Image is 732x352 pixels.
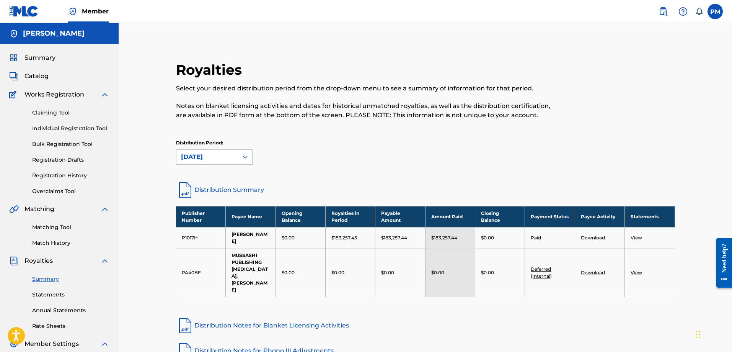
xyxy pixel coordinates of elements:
a: Match History [32,239,109,247]
img: Matching [9,205,19,214]
div: Help [675,4,691,19]
a: Individual Registration Tool [32,124,109,133]
div: [DATE] [181,152,234,162]
div: Chat-Widget [694,315,732,352]
p: Notes on blanket licensing activities and dates for historical unmatched royalties, as well as th... [176,102,560,120]
a: Deferred (Internal) [531,266,552,279]
p: $0.00 [481,269,494,276]
img: expand [100,256,109,265]
a: Download [581,235,605,241]
th: Royalties in Period [326,206,375,227]
th: Amount Paid [425,206,475,227]
td: PA40BF [176,248,226,297]
img: distribution-summary-pdf [176,181,194,199]
img: Top Rightsholder [68,7,77,16]
p: $183,257.45 [331,234,357,241]
th: Payee Name [226,206,276,227]
img: search [659,7,668,16]
p: $0.00 [282,269,295,276]
th: Statements [625,206,675,227]
img: help [678,7,688,16]
a: Distribution Summary [176,181,675,199]
div: Notifications [695,8,703,15]
a: Public Search [655,4,671,19]
h5: GEMA [23,29,85,38]
p: Distribution Period: [176,139,253,146]
a: Annual Statements [32,306,109,314]
img: expand [100,90,109,99]
img: expand [100,205,109,214]
a: Statements [32,291,109,299]
img: expand [100,339,109,349]
a: SummarySummary [9,53,55,62]
th: Payable Amount [375,206,425,227]
a: Distribution Notes for Blanket Licensing Activities [176,316,675,335]
a: Bulk Registration Tool [32,140,109,148]
h2: Royalties [176,61,246,79]
a: Registration History [32,172,109,180]
td: MUSSASHI PUBLISHING [MEDICAL_DATA]. [PERSON_NAME] [226,248,276,297]
span: Member [82,7,109,16]
th: Closing Balance [475,206,525,227]
span: Catalog [24,72,49,81]
a: Registration Drafts [32,156,109,164]
p: $0.00 [431,269,444,276]
td: [PERSON_NAME] [226,227,276,248]
p: $0.00 [331,269,344,276]
iframe: Chat Widget [694,315,732,352]
a: Matching Tool [32,223,109,231]
img: Royalties [9,256,18,265]
p: $0.00 [282,234,295,241]
div: Ziehen [696,323,701,346]
span: Works Registration [24,90,84,99]
span: Matching [24,205,54,214]
a: Download [581,270,605,275]
a: Summary [32,275,109,283]
p: $183,257.44 [431,234,457,241]
p: $0.00 [381,269,394,276]
a: Paid [531,235,541,241]
p: $183,257.44 [381,234,407,241]
th: Payment Status [525,206,575,227]
a: View [631,235,642,241]
span: Member Settings [24,339,79,349]
img: Catalog [9,72,18,81]
th: Opening Balance [276,206,325,227]
a: CatalogCatalog [9,72,49,81]
a: Rate Sheets [32,322,109,330]
img: MLC Logo [9,6,39,17]
div: User Menu [708,4,723,19]
a: View [631,270,642,275]
p: $0.00 [481,234,494,241]
span: Royalties [24,256,53,265]
a: Claiming Tool [32,109,109,117]
a: Overclaims Tool [32,187,109,195]
span: Summary [24,53,55,62]
img: Member Settings [9,339,18,349]
img: Works Registration [9,90,19,99]
th: Publisher Number [176,206,226,227]
iframe: Resource Center [711,232,732,294]
th: Payee Activity [575,206,624,227]
img: pdf [176,316,194,335]
td: P1017H [176,227,226,248]
img: Accounts [9,29,18,38]
p: Select your desired distribution period from the drop-down menu to see a summary of information f... [176,84,560,93]
img: Summary [9,53,18,62]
